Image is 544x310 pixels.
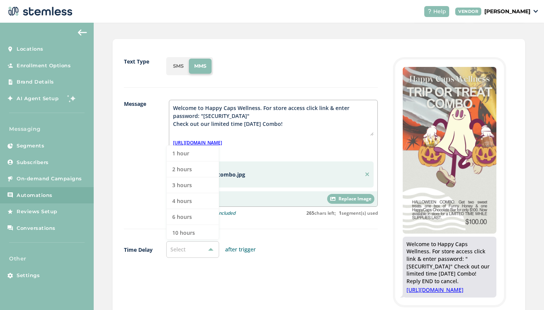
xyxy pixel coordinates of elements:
[17,225,56,232] span: Conversations
[306,210,314,216] strong: 265
[17,159,49,166] span: Subscribers
[306,210,336,217] label: chars left;
[167,146,219,161] li: 1 hour
[168,59,189,74] li: SMS
[6,4,73,19] img: logo-dark-0685b13c.svg
[17,192,53,199] span: Automations
[17,78,54,86] span: Brand Details
[339,210,378,217] label: segment(s) used
[484,8,530,15] p: [PERSON_NAME]
[427,9,432,14] img: icon-help-white-03924b79.svg
[17,175,82,183] span: On-demand Campaigns
[167,161,219,177] li: 2 hours
[17,95,59,102] span: AI Agent Setup
[17,62,71,70] span: Enrollment Options
[167,225,219,241] li: 10 hours
[406,286,493,294] a: [URL][DOMAIN_NAME]
[403,67,496,234] img: Z
[64,91,79,106] img: glitter-stars-b7820f95.gif
[17,142,44,150] span: Segments
[17,208,57,215] span: Reviews Setup
[433,8,446,15] span: Help
[506,274,544,310] iframe: Chat Widget
[17,45,43,53] span: Locations
[124,246,153,254] label: Time Delay
[455,8,481,15] div: VENDOR
[167,193,219,209] li: 4 hours
[338,195,371,202] span: Replace Image
[225,245,256,253] label: after trigger
[189,59,212,74] li: MMS
[169,210,235,217] p: "Reply END to cancel." included
[365,172,369,176] img: icon-close-grey-5d0e49a8.svg
[330,197,335,201] img: icon-image-white-304da26c.svg
[167,209,219,225] li: 6 hours
[533,10,538,13] img: icon_down-arrow-small-66adaf34.svg
[124,57,149,65] label: Text Type
[167,177,219,193] li: 3 hours
[170,246,185,253] span: Select
[124,100,154,217] label: Message
[406,240,493,285] div: Welcome to Happy Caps Wellness. For store access click link & enter password: "[SECURITY_DATA]" C...
[173,139,222,146] a: [URL][DOMAIN_NAME]
[78,29,87,36] img: icon-arrow-back-accent-c549486e.svg
[339,210,342,216] strong: 1
[17,272,40,279] span: Settings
